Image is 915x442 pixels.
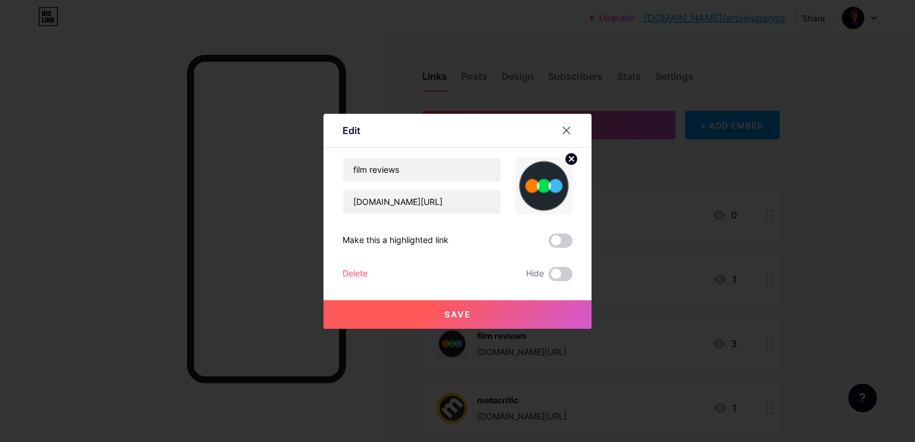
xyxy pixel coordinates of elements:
[526,267,544,281] span: Hide
[343,234,449,248] div: Make this a highlighted link
[323,300,592,329] button: Save
[343,190,500,214] input: URL
[343,267,368,281] div: Delete
[515,157,572,214] img: link_thumbnail
[343,123,360,138] div: Edit
[444,309,471,319] span: Save
[343,158,500,182] input: Title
